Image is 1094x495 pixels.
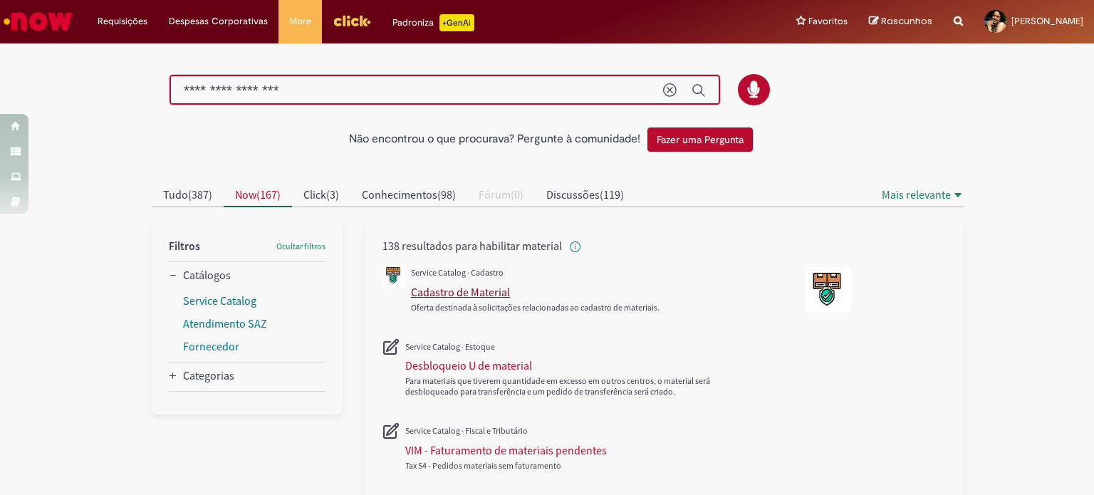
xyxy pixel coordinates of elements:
[439,14,474,31] p: +GenAi
[349,133,640,146] h2: Não encontrou o que procurava? Pergunte à comunidade!
[169,14,268,28] span: Despesas Corporativas
[289,14,311,28] span: More
[881,14,932,28] span: Rascunhos
[808,14,848,28] span: Favoritos
[333,10,371,31] img: click_logo_yellow_360x200.png
[647,127,753,152] button: Fazer uma Pergunta
[1011,15,1083,27] span: [PERSON_NAME]
[1,7,75,36] img: ServiceNow
[869,15,932,28] a: Rascunhos
[98,14,147,28] span: Requisições
[392,14,474,31] div: Padroniza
